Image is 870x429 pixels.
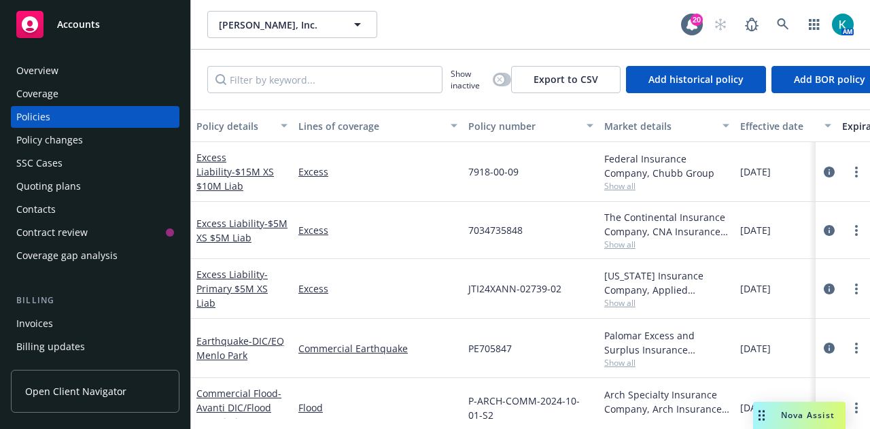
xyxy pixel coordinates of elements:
[848,164,865,180] a: more
[196,151,274,192] a: Excess Liability
[11,106,179,128] a: Policies
[16,152,63,174] div: SSC Cases
[604,416,729,428] span: Show all
[753,402,770,429] div: Drag to move
[511,66,621,93] button: Export to CSV
[16,245,118,267] div: Coverage gap analysis
[196,387,281,428] a: Commercial Flood
[196,387,281,428] span: - Avanti DIC/Flood $5M Limit
[207,11,377,38] button: [PERSON_NAME], Inc.
[769,11,797,38] a: Search
[196,217,288,244] span: - $5M XS $5M Liab
[604,357,729,368] span: Show all
[468,165,519,179] span: 7918-00-09
[738,11,765,38] a: Report a Bug
[16,60,58,82] div: Overview
[468,281,561,296] span: JTI24XANN-02739-02
[196,165,274,192] span: - $15M XS $10M Liab
[691,14,703,26] div: 20
[196,268,268,309] span: - Primary $5M XS Liab
[16,106,50,128] div: Policies
[821,222,837,239] a: circleInformation
[11,83,179,105] a: Coverage
[648,73,744,86] span: Add historical policy
[604,210,729,239] div: The Continental Insurance Company, CNA Insurance, Amwins
[11,294,179,307] div: Billing
[740,119,816,133] div: Effective date
[534,73,598,86] span: Export to CSV
[848,281,865,297] a: more
[781,409,835,421] span: Nova Assist
[821,281,837,297] a: circleInformation
[604,297,729,309] span: Show all
[832,14,854,35] img: photo
[11,245,179,267] a: Coverage gap analysis
[821,400,837,416] a: circleInformation
[604,239,729,250] span: Show all
[298,165,457,179] a: Excess
[604,180,729,192] span: Show all
[11,313,179,334] a: Invoices
[11,175,179,197] a: Quoting plans
[207,66,442,93] input: Filter by keyword...
[599,109,735,142] button: Market details
[11,336,179,358] a: Billing updates
[293,109,463,142] button: Lines of coverage
[821,340,837,356] a: circleInformation
[604,119,714,133] div: Market details
[196,217,288,244] a: Excess Liability
[753,402,846,429] button: Nova Assist
[801,11,828,38] a: Switch app
[468,394,593,422] span: P-ARCH-COMM-2024-10-01-S2
[740,223,771,237] span: [DATE]
[16,336,85,358] div: Billing updates
[191,109,293,142] button: Policy details
[11,5,179,44] a: Accounts
[196,119,273,133] div: Policy details
[604,152,729,180] div: Federal Insurance Company, Chubb Group
[196,334,284,362] span: - DIC/EQ Menlo Park
[16,313,53,334] div: Invoices
[848,340,865,356] a: more
[604,269,729,297] div: [US_STATE] Insurance Company, Applied Underwriters, Amwins
[219,18,336,32] span: [PERSON_NAME], Inc.
[11,199,179,220] a: Contacts
[821,164,837,180] a: circleInformation
[298,341,457,356] a: Commercial Earthquake
[196,334,284,362] a: Earthquake
[25,384,126,398] span: Open Client Navigator
[16,222,88,243] div: Contract review
[604,328,729,357] div: Palomar Excess and Surplus Insurance Company, [GEOGRAPHIC_DATA], Amwins
[196,268,268,309] a: Excess Liability
[11,152,179,174] a: SSC Cases
[848,400,865,416] a: more
[735,109,837,142] button: Effective date
[16,83,58,105] div: Coverage
[11,222,179,243] a: Contract review
[848,222,865,239] a: more
[11,60,179,82] a: Overview
[298,400,457,415] a: Flood
[16,199,56,220] div: Contacts
[604,388,729,416] div: Arch Specialty Insurance Company, Arch Insurance Company, Amwins
[11,129,179,151] a: Policy changes
[626,66,766,93] button: Add historical policy
[468,223,523,237] span: 7034735848
[451,68,487,91] span: Show inactive
[298,223,457,237] a: Excess
[16,175,81,197] div: Quoting plans
[298,119,442,133] div: Lines of coverage
[740,165,771,179] span: [DATE]
[740,341,771,356] span: [DATE]
[468,119,578,133] div: Policy number
[16,129,83,151] div: Policy changes
[740,281,771,296] span: [DATE]
[794,73,865,86] span: Add BOR policy
[298,281,457,296] a: Excess
[740,400,771,415] span: [DATE]
[468,341,512,356] span: PE705847
[707,11,734,38] a: Start snowing
[57,19,100,30] span: Accounts
[463,109,599,142] button: Policy number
